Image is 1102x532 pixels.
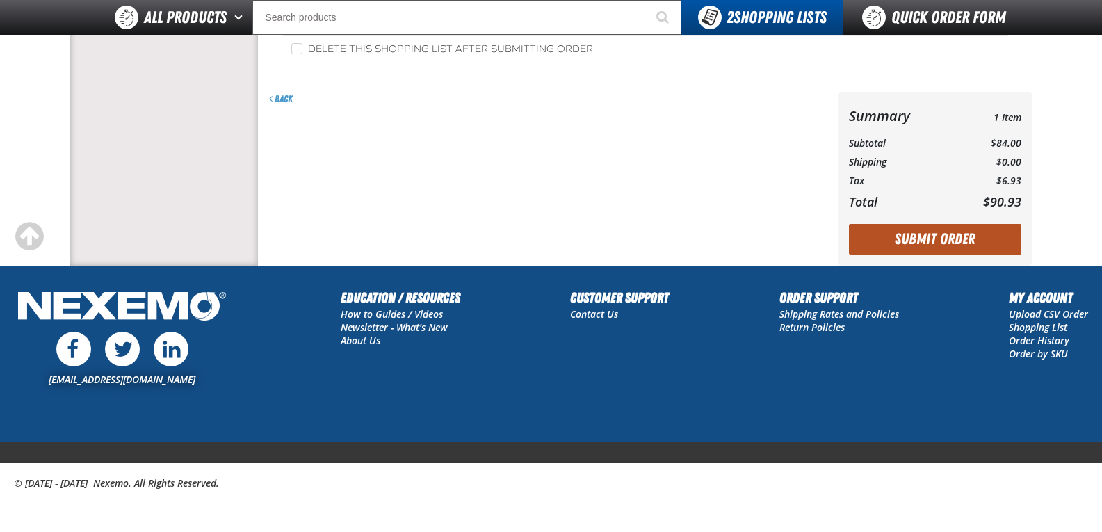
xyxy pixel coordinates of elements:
[14,287,230,328] img: Nexemo Logo
[1009,321,1067,334] a: Shopping List
[727,8,734,27] strong: 2
[570,307,618,321] a: Contact Us
[849,172,955,191] th: Tax
[570,287,669,308] h2: Customer Support
[341,321,448,334] a: Newsletter - What's New
[727,8,827,27] span: Shopping Lists
[291,43,593,56] label: Delete this shopping list after submitting order
[291,43,302,54] input: Delete this shopping list after submitting order
[983,193,1021,210] span: $90.93
[144,5,227,30] span: All Products
[849,134,955,153] th: Subtotal
[955,153,1021,172] td: $0.00
[341,287,460,308] h2: Education / Resources
[49,373,195,386] a: [EMAIL_ADDRESS][DOMAIN_NAME]
[779,287,899,308] h2: Order Support
[1009,347,1068,360] a: Order by SKU
[269,93,293,104] a: Back
[1009,334,1069,347] a: Order History
[849,104,955,128] th: Summary
[955,172,1021,191] td: $6.93
[779,307,899,321] a: Shipping Rates and Policies
[955,134,1021,153] td: $84.00
[14,221,44,252] div: Scroll to the top
[779,321,845,334] a: Return Policies
[955,104,1021,128] td: 1 Item
[1009,287,1088,308] h2: My Account
[1009,307,1088,321] a: Upload CSV Order
[341,307,443,321] a: How to Guides / Videos
[341,334,380,347] a: About Us
[849,191,955,213] th: Total
[849,153,955,172] th: Shipping
[849,224,1021,255] button: Submit Order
